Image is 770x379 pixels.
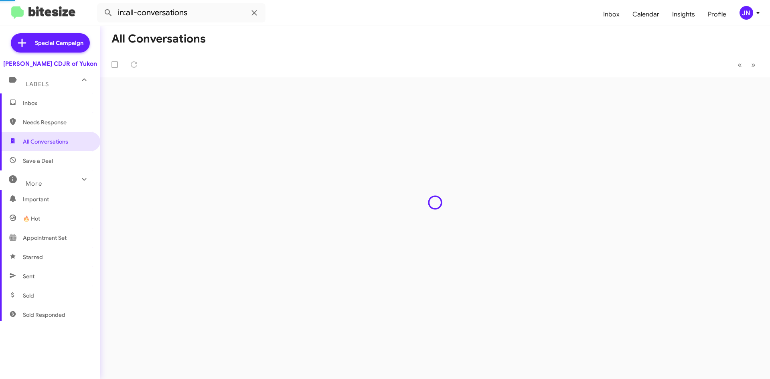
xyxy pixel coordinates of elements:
span: All Conversations [23,138,68,146]
span: Inbox [23,99,91,107]
span: Sent [23,272,34,280]
span: More [26,180,42,187]
nav: Page navigation example [733,57,760,73]
span: Starred [23,253,43,261]
span: Sold Responded [23,311,65,319]
button: Previous [733,57,747,73]
a: Inbox [597,3,626,26]
span: 🔥 Hot [23,215,40,223]
button: Next [746,57,760,73]
span: » [751,60,756,70]
span: Important [23,195,91,203]
span: Sold [23,292,34,300]
div: [PERSON_NAME] CDJR of Yukon [3,60,97,68]
a: Insights [666,3,701,26]
span: « [738,60,742,70]
span: Special Campaign [35,39,83,47]
button: JN [733,6,761,20]
div: JN [740,6,753,20]
span: Labels [26,81,49,88]
a: Special Campaign [11,33,90,53]
input: Search [97,3,265,22]
a: Profile [701,3,733,26]
span: Appointment Set [23,234,67,242]
a: Calendar [626,3,666,26]
h1: All Conversations [111,32,206,45]
span: Needs Response [23,118,91,126]
span: Save a Deal [23,157,53,165]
